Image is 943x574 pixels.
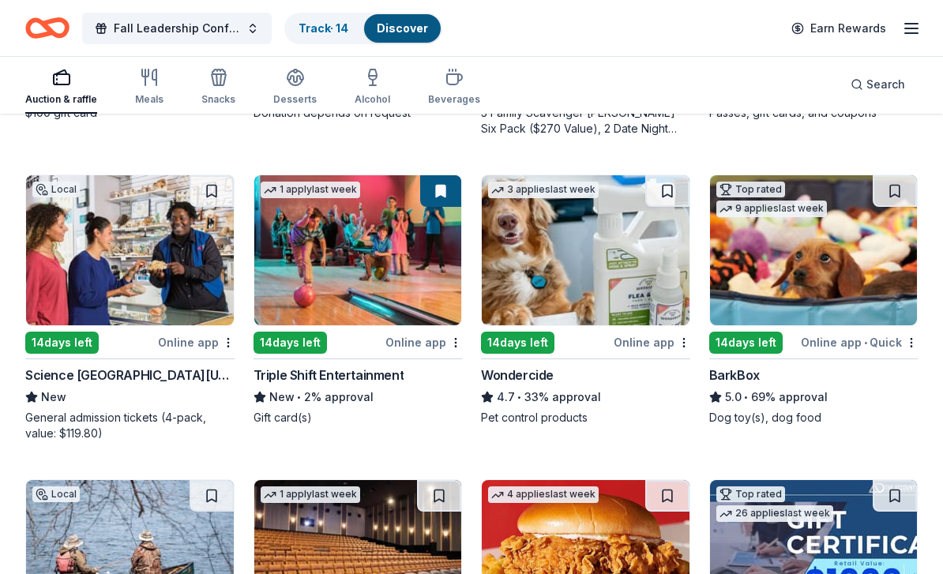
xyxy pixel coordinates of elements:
[254,366,404,385] div: Triple Shift Entertainment
[709,332,783,354] div: 14 days left
[744,391,748,403] span: •
[201,93,235,106] div: Snacks
[254,332,327,354] div: 14 days left
[481,366,554,385] div: Wondercide
[82,13,272,44] button: Fall Leadership Conference
[261,182,360,198] div: 1 apply last week
[269,388,295,407] span: New
[201,62,235,114] button: Snacks
[488,486,599,503] div: 4 applies last week
[297,391,301,403] span: •
[32,182,80,197] div: Local
[261,486,360,503] div: 1 apply last week
[614,332,690,352] div: Online app
[32,486,80,502] div: Local
[254,175,462,325] img: Image for Triple Shift Entertainment
[716,182,785,197] div: Top rated
[725,388,742,407] span: 5.0
[377,21,428,35] a: Discover
[254,410,463,426] div: Gift card(s)
[497,388,515,407] span: 4.7
[801,332,918,352] div: Online app Quick
[254,388,463,407] div: 2% approval
[838,69,918,100] button: Search
[428,62,480,114] button: Beverages
[26,175,234,325] img: Image for Science Museum of Minnesota
[710,175,918,325] img: Image for BarkBox
[41,388,66,407] span: New
[355,93,390,106] div: Alcohol
[25,9,70,47] a: Home
[716,201,827,217] div: 9 applies last week
[114,19,240,38] span: Fall Leadership Conference
[273,62,317,114] button: Desserts
[25,366,235,385] div: Science [GEOGRAPHIC_DATA][US_STATE]
[782,14,896,43] a: Earn Rewards
[517,391,521,403] span: •
[709,366,760,385] div: BarkBox
[709,410,919,426] div: Dog toy(s), dog food
[135,62,163,114] button: Meals
[284,13,442,44] button: Track· 14Discover
[428,93,480,106] div: Beverages
[355,62,390,114] button: Alcohol
[25,410,235,441] div: General admission tickets (4-pack, value: $119.80)
[273,93,317,106] div: Desserts
[25,332,99,354] div: 14 days left
[866,75,905,94] span: Search
[709,388,919,407] div: 69% approval
[135,93,163,106] div: Meals
[299,21,348,35] a: Track· 14
[481,410,690,426] div: Pet control products
[254,174,463,426] a: Image for Triple Shift Entertainment1 applylast week14days leftOnline appTriple Shift Entertainme...
[864,336,867,349] span: •
[709,174,919,426] a: Image for BarkBoxTop rated9 applieslast week14days leftOnline app•QuickBarkBox5.0•69% approvalDog...
[158,332,235,352] div: Online app
[482,175,689,325] img: Image for Wondercide
[481,174,690,426] a: Image for Wondercide3 applieslast week14days leftOnline appWondercide4.7•33% approvalPet control ...
[488,182,599,198] div: 3 applies last week
[481,332,554,354] div: 14 days left
[716,486,785,502] div: Top rated
[25,174,235,441] a: Image for Science Museum of MinnesotaLocal14days leftOnline appScience [GEOGRAPHIC_DATA][US_STATE...
[25,93,97,106] div: Auction & raffle
[481,388,690,407] div: 33% approval
[25,62,97,114] button: Auction & raffle
[385,332,462,352] div: Online app
[481,105,690,137] div: 3 Family Scavenger [PERSON_NAME] Six Pack ($270 Value), 2 Date Night Scavenger [PERSON_NAME] Two ...
[716,505,833,522] div: 26 applies last week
